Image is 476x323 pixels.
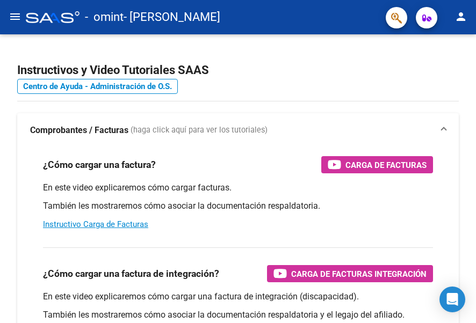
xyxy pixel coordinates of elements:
[43,200,433,212] p: También les mostraremos cómo asociar la documentación respaldatoria.
[439,287,465,312] div: Open Intercom Messenger
[30,124,128,136] strong: Comprobantes / Facturas
[43,182,433,194] p: En este video explicaremos cómo cargar facturas.
[321,156,433,173] button: Carga de Facturas
[9,10,21,23] mat-icon: menu
[291,267,427,281] span: Carga de Facturas Integración
[43,157,156,172] h3: ¿Cómo cargar una factura?
[43,219,148,229] a: Instructivo Carga de Facturas
[131,124,268,136] span: (haga click aquí para ver los tutoriales)
[455,10,467,23] mat-icon: person
[267,265,433,282] button: Carga de Facturas Integración
[85,5,124,29] span: - omint
[43,309,433,321] p: También les mostraremos cómo asociar la documentación respaldatoria y el legajo del afiliado.
[345,158,427,172] span: Carga de Facturas
[43,291,433,303] p: En este video explicaremos cómo cargar una factura de integración (discapacidad).
[43,266,219,281] h3: ¿Cómo cargar una factura de integración?
[17,79,178,94] a: Centro de Ayuda - Administración de O.S.
[17,60,459,80] h2: Instructivos y Video Tutoriales SAAS
[17,113,459,148] mat-expansion-panel-header: Comprobantes / Facturas (haga click aquí para ver los tutoriales)
[124,5,220,29] span: - [PERSON_NAME]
